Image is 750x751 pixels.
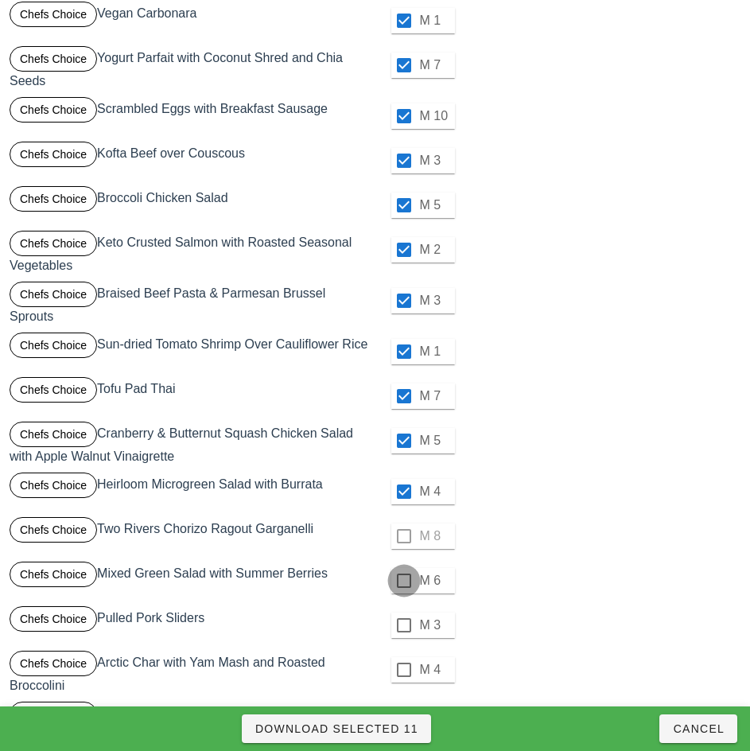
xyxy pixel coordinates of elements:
label: M 3 [420,153,452,169]
div: Tofu Pad Thai [6,374,375,418]
div: Scrambled Eggs with Breakfast Sausage [6,94,375,138]
span: Chefs Choice [20,232,87,255]
span: Download Selected 11 [255,722,418,735]
span: Chefs Choice [20,422,87,446]
label: M 4 [420,662,452,678]
label: M 1 [420,344,452,360]
div: Heirloom Microgreen Salad with Burrata [6,469,375,514]
div: Carnivore Pancakes with Bacon [6,698,375,743]
label: M 1 [420,13,452,29]
span: Chefs Choice [20,2,87,26]
div: Kofta Beef over Couscous [6,138,375,183]
label: M 10 [420,108,452,124]
label: M 3 [420,293,452,309]
label: M 4 [420,484,452,500]
div: Broccoli Chicken Salad [6,183,375,228]
span: Chefs Choice [20,562,87,586]
button: Cancel [659,714,737,743]
span: Chefs Choice [20,473,87,497]
div: Arctic Char with Yam Mash and Roasted Broccolini [6,648,375,698]
div: Braised Beef Pasta & Parmesan Brussel Sprouts [6,278,375,329]
span: Chefs Choice [20,142,87,166]
div: Sun-dried Tomato Shrimp Over Cauliflower Rice [6,329,375,374]
span: Chefs Choice [20,282,87,306]
label: M 7 [420,57,452,73]
label: M 5 [420,433,452,449]
div: Yogurt Parfait with Coconut Shred and Chia Seeds [6,43,375,94]
div: Mixed Green Salad with Summer Berries [6,558,375,603]
span: Cancel [672,722,725,735]
span: Chefs Choice [20,378,87,402]
span: Chefs Choice [20,652,87,675]
span: Chefs Choice [20,702,87,726]
span: Chefs Choice [20,187,87,211]
span: Chefs Choice [20,607,87,631]
div: Cranberry & Butternut Squash Chicken Salad with Apple Walnut Vinaigrette [6,418,375,469]
span: Chefs Choice [20,47,87,71]
label: M 5 [420,197,452,213]
div: Keto Crusted Salmon with Roasted Seasonal Vegetables [6,228,375,278]
button: Download Selected 11 [242,714,431,743]
span: Chefs Choice [20,518,87,542]
label: M 6 [420,573,452,589]
div: Two Rivers Chorizo Ragout Garganelli [6,514,375,558]
label: M 7 [420,388,452,404]
label: M 2 [420,242,452,258]
span: Chefs Choice [20,333,87,357]
span: Chefs Choice [20,98,87,122]
label: M 3 [420,617,452,633]
div: Pulled Pork Sliders [6,603,375,648]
